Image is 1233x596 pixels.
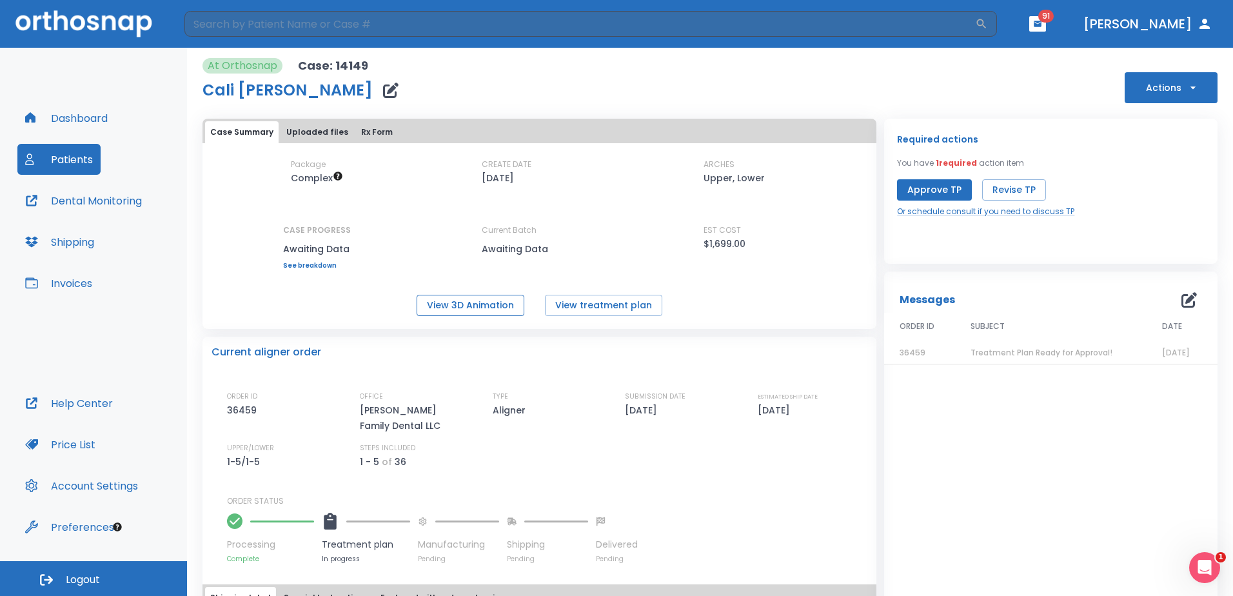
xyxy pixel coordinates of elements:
span: Up to 50 Steps (100 aligners) [291,172,343,184]
p: $1,699.00 [704,236,745,252]
p: Awaiting Data [482,241,598,257]
span: Logout [66,573,100,587]
span: DATE [1162,321,1182,332]
p: of [382,454,392,470]
button: Rx Form [356,121,398,143]
span: 1 [1216,552,1226,562]
p: Awaiting Data [283,241,351,257]
p: ARCHES [704,159,735,170]
p: CASE PROGRESS [283,224,351,236]
img: Orthosnap [15,10,152,37]
button: Invoices [17,268,100,299]
div: Tooltip anchor [112,521,123,533]
p: In progress [322,554,410,564]
button: Patients [17,144,101,175]
button: Price List [17,429,103,460]
span: ORDER ID [900,321,934,332]
button: Uploaded files [281,121,353,143]
button: Actions [1125,72,1218,103]
p: 36 [395,454,406,470]
p: ORDER STATUS [227,495,867,507]
input: Search by Patient Name or Case # [184,11,975,37]
button: Dental Monitoring [17,185,150,216]
p: [DATE] [625,402,662,418]
p: Case: 14149 [298,58,368,74]
span: 36459 [900,347,925,358]
span: [DATE] [1162,347,1190,358]
button: Dashboard [17,103,115,134]
button: Approve TP [897,179,972,201]
button: Help Center [17,388,121,419]
p: [PERSON_NAME] Family Dental LLC [360,402,469,433]
p: STEPS INCLUDED [360,442,415,454]
span: 1 required [936,157,977,168]
a: Or schedule consult if you need to discuss TP [897,206,1074,217]
p: ESTIMATED SHIP DATE [758,391,818,402]
span: 91 [1038,10,1054,23]
button: [PERSON_NAME] [1078,12,1218,35]
div: tabs [205,121,874,143]
p: UPPER/LOWER [227,442,274,454]
button: Shipping [17,226,102,257]
button: Case Summary [205,121,279,143]
p: Shipping [507,538,588,551]
p: Current aligner order [212,344,321,360]
span: SUBJECT [971,321,1005,332]
p: Required actions [897,132,978,147]
h1: Cali [PERSON_NAME] [202,83,373,98]
p: You have action item [897,157,1024,169]
p: Treatment plan [322,538,410,551]
button: View treatment plan [545,295,662,316]
button: Revise TP [982,179,1046,201]
p: [DATE] [758,402,794,418]
p: ORDER ID [227,391,257,402]
p: Aligner [493,402,530,418]
p: Upper, Lower [704,170,765,186]
p: 36459 [227,402,261,418]
p: 1-5/1-5 [227,454,264,470]
p: Manufacturing [418,538,499,551]
p: CREATE DATE [482,159,531,170]
p: Messages [900,292,955,308]
p: Pending [507,554,588,564]
p: OFFICE [360,391,383,402]
button: Account Settings [17,470,146,501]
p: SUBMISSION DATE [625,391,686,402]
p: At Orthosnap [208,58,277,74]
p: [DATE] [482,170,514,186]
p: Delivered [596,538,638,551]
p: Processing [227,538,314,551]
p: Package [291,159,326,170]
p: Current Batch [482,224,598,236]
iframe: Intercom live chat [1189,552,1220,583]
span: Treatment Plan Ready for Approval! [971,347,1112,358]
p: EST COST [704,224,741,236]
button: Preferences [17,512,122,542]
a: See breakdown [283,262,351,270]
button: View 3D Animation [417,295,524,316]
p: TYPE [493,391,508,402]
p: 1 - 5 [360,454,379,470]
p: Pending [418,554,499,564]
p: Pending [596,554,638,564]
p: Complete [227,554,314,564]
